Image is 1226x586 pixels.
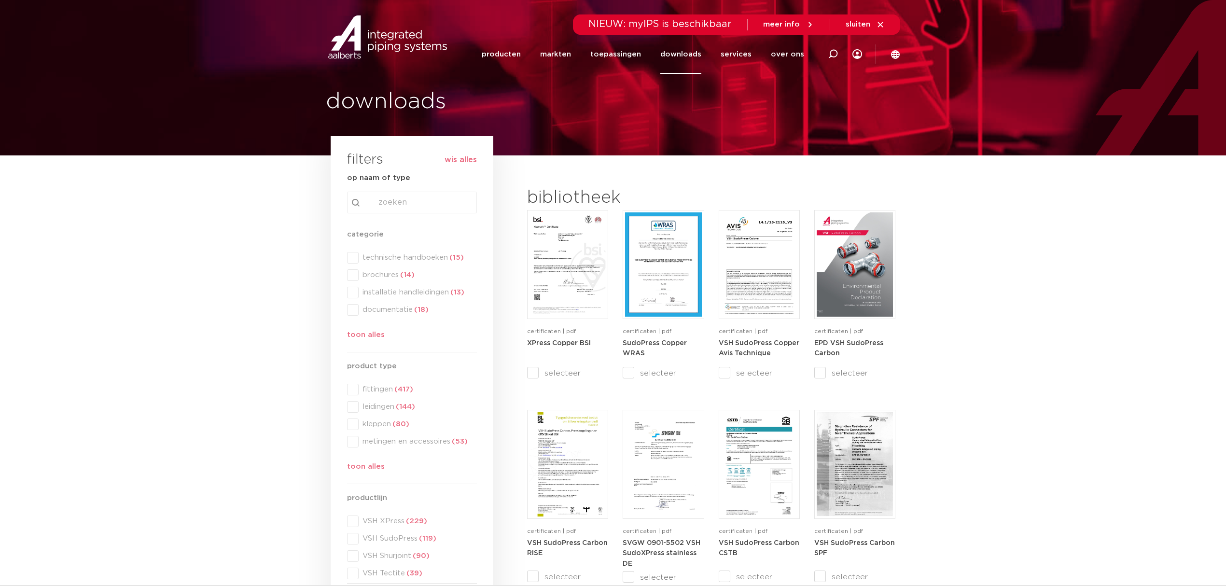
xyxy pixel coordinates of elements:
a: toepassingen [590,35,641,74]
strong: VSH SudoPress Copper Avis Technique [719,340,799,357]
span: NIEUW: myIPS is beschikbaar [588,19,732,29]
nav: Menu [482,35,804,74]
h1: downloads [326,86,608,117]
div: my IPS [852,35,862,74]
span: certificaten | pdf [527,528,576,534]
a: SVGW 0901-5502 VSH SudoXPress stainless DE [623,539,700,567]
span: certificaten | pdf [623,528,671,534]
img: SVGW_0901-5502_VSH_SudoXPress_stainless_12-108mm_DE-1-pdf.jpg [625,412,701,516]
a: VSH SudoPress Carbon RISE [527,539,608,557]
span: sluiten [846,21,870,28]
a: sluiten [846,20,885,29]
strong: SudoPress Copper WRAS [623,340,687,357]
a: VSH SudoPress Carbon CSTB [719,539,799,557]
img: SudoPress_Copper_WRAS-1-pdf.jpg [625,212,701,317]
img: CSTB-Certificat-QB-08-AALBERTS-VSH-SUDOPRESS-CARBON-AL-HILVERSUM-pdf.jpg [721,412,797,516]
a: services [721,35,752,74]
img: EPD-VSH-SudoPress-Carbon-1-pdf.jpg [817,212,893,317]
span: certificaten | pdf [527,328,576,334]
a: VSH SudoPress Carbon SPF [814,539,895,557]
strong: EPD VSH SudoPress Carbon [814,340,883,357]
label: selecteer [814,571,895,583]
img: VSH_SudoPress_Carbon_RISE_12-54mm-1-pdf.jpg [529,412,606,516]
a: meer info [763,20,814,29]
a: downloads [660,35,701,74]
a: over ons [771,35,804,74]
strong: op naam of type [347,174,410,181]
strong: VSH SudoPress Carbon CSTB [719,540,799,557]
span: certificaten | pdf [814,328,863,334]
label: selecteer [719,367,800,379]
label: selecteer [623,572,704,583]
a: EPD VSH SudoPress Carbon [814,339,883,357]
label: selecteer [623,367,704,379]
img: VSH_SudoPress_Copper-Avis_Technique_14-1_15-2115-1-pdf.jpg [721,212,797,317]
a: SudoPress Copper WRAS [623,339,687,357]
h2: bibliotheek [527,186,699,209]
span: certificaten | pdf [623,328,671,334]
label: selecteer [527,571,608,583]
strong: VSH SudoPress Carbon SPF [814,540,895,557]
h3: filters [347,149,383,172]
span: meer info [763,21,800,28]
strong: SVGW 0901-5502 VSH SudoXPress stainless DE [623,540,700,567]
span: certificaten | pdf [719,528,767,534]
strong: VSH SudoPress Carbon RISE [527,540,608,557]
label: selecteer [719,571,800,583]
img: VSH_SudoPress_Carbon-SPF-1-pdf.jpg [817,412,893,516]
label: selecteer [527,367,608,379]
img: XPress_Koper_BSI-pdf.jpg [529,212,606,317]
label: selecteer [814,367,895,379]
a: markten [540,35,571,74]
span: certificaten | pdf [814,528,863,534]
a: XPress Copper BSI [527,339,591,347]
a: VSH SudoPress Copper Avis Technique [719,339,799,357]
strong: XPress Copper BSI [527,340,591,347]
a: producten [482,35,521,74]
span: certificaten | pdf [719,328,767,334]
